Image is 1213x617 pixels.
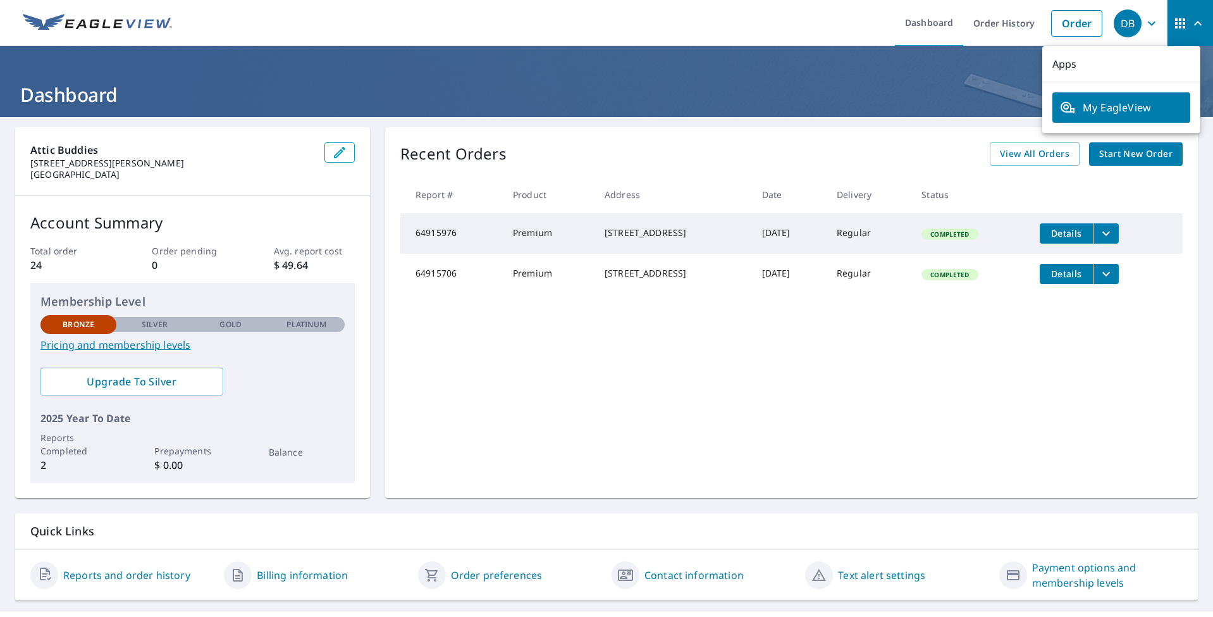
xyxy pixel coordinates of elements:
p: Balance [269,446,345,459]
span: Completed [923,230,976,239]
span: Details [1047,268,1085,280]
a: Order preferences [451,568,543,583]
p: 2 [40,458,116,473]
div: DB [1114,9,1142,37]
th: Date [752,176,827,213]
a: View All Orders [990,142,1080,166]
p: $ 49.64 [274,258,355,273]
div: [STREET_ADDRESS] [605,267,742,280]
td: Premium [503,213,594,254]
a: Upgrade To Silver [40,368,223,396]
th: Product [503,176,594,213]
p: Quick Links [30,523,1183,539]
span: My EagleView [1060,100,1183,115]
td: [DATE] [752,254,827,294]
p: 24 [30,258,111,273]
h1: Dashboard [15,82,1198,108]
p: Reports Completed [40,431,116,458]
a: Start New Order [1089,142,1183,166]
a: My EagleView [1052,92,1190,123]
td: 64915976 [400,213,503,254]
p: Order pending [152,244,233,258]
a: Reports and order history [63,568,190,583]
th: Delivery [827,176,911,213]
p: Attic Buddies [30,142,314,158]
p: Total order [30,244,111,258]
p: 0 [152,258,233,273]
button: detailsBtn-64915976 [1040,223,1093,244]
p: Platinum [286,319,326,330]
p: Membership Level [40,293,345,310]
button: filesDropdownBtn-64915976 [1093,223,1119,244]
th: Status [911,176,1030,213]
td: Premium [503,254,594,294]
span: Completed [923,270,976,279]
p: $ 0.00 [154,458,230,473]
p: Account Summary [30,211,355,234]
td: [DATE] [752,213,827,254]
span: Start New Order [1099,146,1173,162]
span: View All Orders [1000,146,1069,162]
div: [STREET_ADDRESS] [605,227,742,239]
p: [GEOGRAPHIC_DATA] [30,169,314,180]
button: detailsBtn-64915706 [1040,264,1093,284]
th: Report # [400,176,503,213]
td: 64915706 [400,254,503,294]
p: Prepayments [154,444,230,458]
td: Regular [827,254,911,294]
a: Contact information [644,568,744,583]
p: Avg. report cost [274,244,355,258]
span: Details [1047,227,1085,239]
span: Upgrade To Silver [51,375,213,389]
p: Recent Orders [400,142,507,166]
a: Text alert settings [838,568,925,583]
a: Pricing and membership levels [40,337,345,352]
p: [STREET_ADDRESS][PERSON_NAME] [30,158,314,169]
a: Billing information [257,568,348,583]
td: Regular [827,213,911,254]
a: Payment options and membership levels [1032,560,1183,590]
img: EV Logo [23,14,172,33]
th: Address [594,176,752,213]
p: Bronze [63,319,94,330]
p: Silver [142,319,168,330]
button: filesDropdownBtn-64915706 [1093,264,1119,284]
a: Order [1051,10,1102,37]
p: Gold [219,319,241,330]
p: 2025 Year To Date [40,411,345,426]
p: Apps [1042,46,1200,82]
